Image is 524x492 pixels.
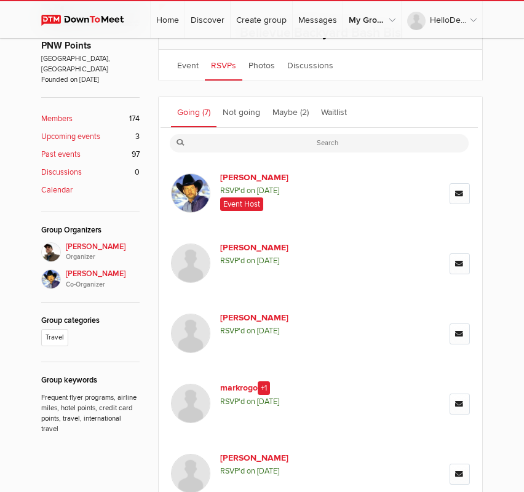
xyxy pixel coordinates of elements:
a: Discover [185,1,230,38]
a: Event [171,50,205,81]
img: markrogo [171,384,210,423]
a: [PERSON_NAME] [220,311,316,324]
a: markrogo+1 [220,381,316,395]
a: [PERSON_NAME]Organizer [41,242,140,263]
a: Upcoming events 3 [41,131,140,143]
b: Calendar [41,184,73,196]
a: Members 174 [41,113,140,125]
a: [PERSON_NAME]Co-Organizer [41,262,140,290]
span: RSVP'd on [220,395,380,408]
b: Members [41,113,73,125]
a: My Groups [343,1,401,38]
span: 3 [135,131,140,143]
a: [PERSON_NAME] [220,171,316,184]
b: Past events [41,149,81,161]
a: Discussions 0 [41,167,140,178]
div: Group categories [41,315,140,327]
span: [GEOGRAPHIC_DATA], [GEOGRAPHIC_DATA] [41,54,140,74]
span: RSVP'd on [220,324,380,338]
span: RSVP'd on [220,184,380,197]
b: Upcoming events [41,131,100,143]
img: Dawn P [171,244,210,283]
img: Dave Nuttall [41,269,61,289]
a: PNW Points [41,40,91,52]
img: Dave Nuttall [171,173,210,213]
i: [DATE] [257,397,279,407]
i: [DATE] [257,466,279,476]
i: [DATE] [257,186,279,196]
a: Discussions [281,50,339,81]
i: [DATE] [257,256,279,266]
p: Frequent flyer programs, airline miles, hotel points, credit card points, travel, international t... [41,386,140,434]
span: 97 [132,149,140,161]
a: Photos [242,50,281,81]
span: 0 [135,167,140,178]
a: Messages [293,1,343,38]
a: Not going [216,97,266,127]
a: [PERSON_NAME] [220,241,316,254]
span: 174 [129,113,140,125]
span: (7) [202,107,210,117]
a: Going (7) [171,97,216,127]
img: Dan Bielik [171,314,210,353]
span: Event Host [220,197,263,211]
span: RSVP'd on [220,254,380,268]
a: Past events 97 [41,149,140,161]
a: Calendar [41,184,140,196]
b: Discussions [41,167,82,178]
input: Search [170,134,469,153]
a: Maybe (2) [266,97,315,127]
i: [DATE] [257,326,279,336]
span: Founded on [DATE] [41,74,140,85]
img: Stefan Krasowski [41,242,61,262]
span: RSVP'd on [220,464,380,478]
a: RSVPs [205,50,242,81]
span: Bellevue Backyard Bash Bis [240,25,401,41]
img: DownToMeet [41,15,135,26]
a: Home [151,1,185,38]
a: HelloDean [402,1,482,38]
span: +1 [258,381,270,395]
div: Group keywords [41,375,140,386]
i: Organizer [66,252,140,262]
a: Create group [231,1,292,38]
i: Co-Organizer [66,280,140,290]
span: (2) [300,107,309,117]
span: [PERSON_NAME] [66,268,140,290]
span: [PERSON_NAME] [66,241,140,263]
a: Waitlist [315,97,353,127]
div: Group Organizers [41,224,140,236]
a: [PERSON_NAME] [220,451,316,464]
